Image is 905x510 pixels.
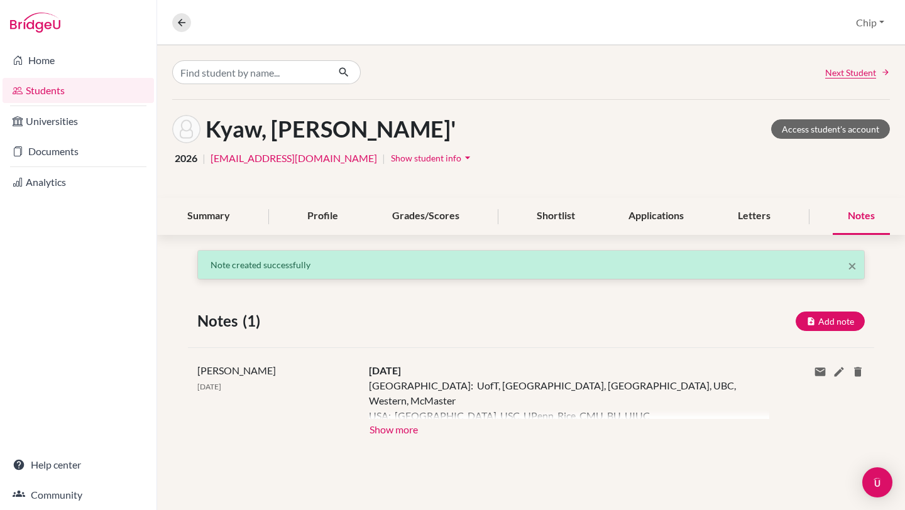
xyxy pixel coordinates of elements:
[369,419,419,438] button: Show more
[3,482,154,507] a: Community
[172,198,245,235] div: Summary
[3,452,154,477] a: Help center
[3,78,154,103] a: Students
[206,116,456,143] h1: Kyaw, [PERSON_NAME]'
[3,109,154,134] a: Universities
[292,198,353,235] div: Profile
[382,151,385,166] span: |
[197,310,243,332] span: Notes
[3,139,154,164] a: Documents
[211,258,852,271] p: Note created successfully
[796,312,865,331] button: Add note
[243,310,265,332] span: (1)
[3,48,154,73] a: Home
[613,198,699,235] div: Applications
[848,258,857,273] button: Close
[172,60,328,84] input: Find student by name...
[369,364,401,376] span: [DATE]
[825,66,876,79] span: Next Student
[172,115,200,143] img: Ye Yint Ye' Ye' Kyaw's avatar
[850,11,890,35] button: Chip
[369,378,750,419] div: [GEOGRAPHIC_DATA]: UofT, [GEOGRAPHIC_DATA], [GEOGRAPHIC_DATA], UBC, Western, McMaster USA: [GEOGR...
[825,66,890,79] a: Next Student
[197,382,221,391] span: [DATE]
[391,153,461,163] span: Show student info
[862,467,892,497] div: Open Intercom Messenger
[211,151,377,166] a: [EMAIL_ADDRESS][DOMAIN_NAME]
[175,151,197,166] span: 2026
[197,364,276,376] span: [PERSON_NAME]
[522,198,590,235] div: Shortlist
[848,256,857,274] span: ×
[390,148,474,168] button: Show student infoarrow_drop_down
[833,198,890,235] div: Notes
[10,13,60,33] img: Bridge-U
[377,198,474,235] div: Grades/Scores
[771,119,890,139] a: Access student's account
[202,151,206,166] span: |
[3,170,154,195] a: Analytics
[461,151,474,164] i: arrow_drop_down
[723,198,786,235] div: Letters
